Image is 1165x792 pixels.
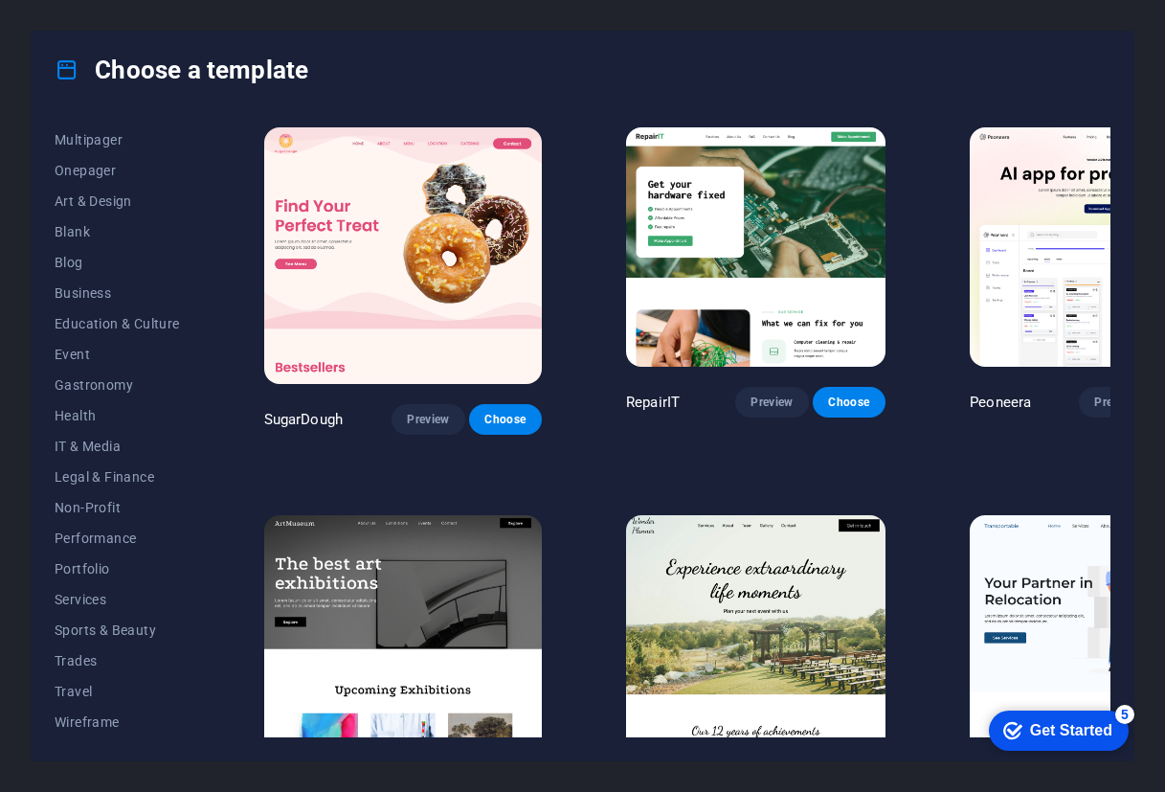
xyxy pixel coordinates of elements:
span: Blank [55,224,180,239]
span: Blog [55,255,180,270]
div: Get Started [56,21,139,38]
button: Sports & Beauty [55,615,180,645]
button: Choose [813,387,885,418]
span: Trades [55,653,180,668]
img: Art Museum [264,515,542,772]
span: Non-Profit [55,500,180,515]
h4: Choose a template [55,55,308,85]
div: 5 [142,4,161,23]
p: RepairIT [626,393,680,412]
span: Choose [484,412,526,427]
p: Peoneera [970,393,1031,412]
span: Sports & Beauty [55,622,180,638]
button: Portfolio [55,554,180,584]
button: Gastronomy [55,370,180,400]
button: Legal & Finance [55,462,180,492]
button: Preview [392,404,464,435]
button: Blog [55,247,180,278]
button: Preview [735,387,808,418]
button: Performance [55,523,180,554]
button: Wireframe [55,707,180,737]
span: Preview [1094,395,1136,410]
span: Onepager [55,163,180,178]
span: Travel [55,684,180,699]
button: Onepager [55,155,180,186]
span: Business [55,285,180,301]
span: Legal & Finance [55,469,180,485]
span: Event [55,347,180,362]
button: Event [55,339,180,370]
button: Choose [469,404,542,435]
button: Preview [1079,387,1152,418]
button: Trades [55,645,180,676]
img: Wonder Planner [626,515,885,755]
span: Preview [751,395,793,410]
span: Multipager [55,132,180,147]
span: Services [55,592,180,607]
p: SugarDough [264,410,343,429]
button: Blank [55,216,180,247]
button: Services [55,584,180,615]
button: Travel [55,676,180,707]
div: Get Started 5 items remaining, 0% complete [15,10,155,50]
span: Health [55,408,180,423]
span: Choose [828,395,870,410]
span: Performance [55,531,180,546]
span: Art & Design [55,193,180,209]
button: Art & Design [55,186,180,216]
span: Portfolio [55,561,180,577]
button: Education & Culture [55,308,180,339]
span: Education & Culture [55,316,180,331]
img: SugarDough [264,127,542,384]
span: Wireframe [55,714,180,730]
button: IT & Media [55,431,180,462]
span: Gastronomy [55,377,180,393]
img: RepairIT [626,127,885,367]
button: Health [55,400,180,431]
span: Preview [407,412,449,427]
button: Business [55,278,180,308]
span: IT & Media [55,439,180,454]
button: Multipager [55,124,180,155]
button: Non-Profit [55,492,180,523]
